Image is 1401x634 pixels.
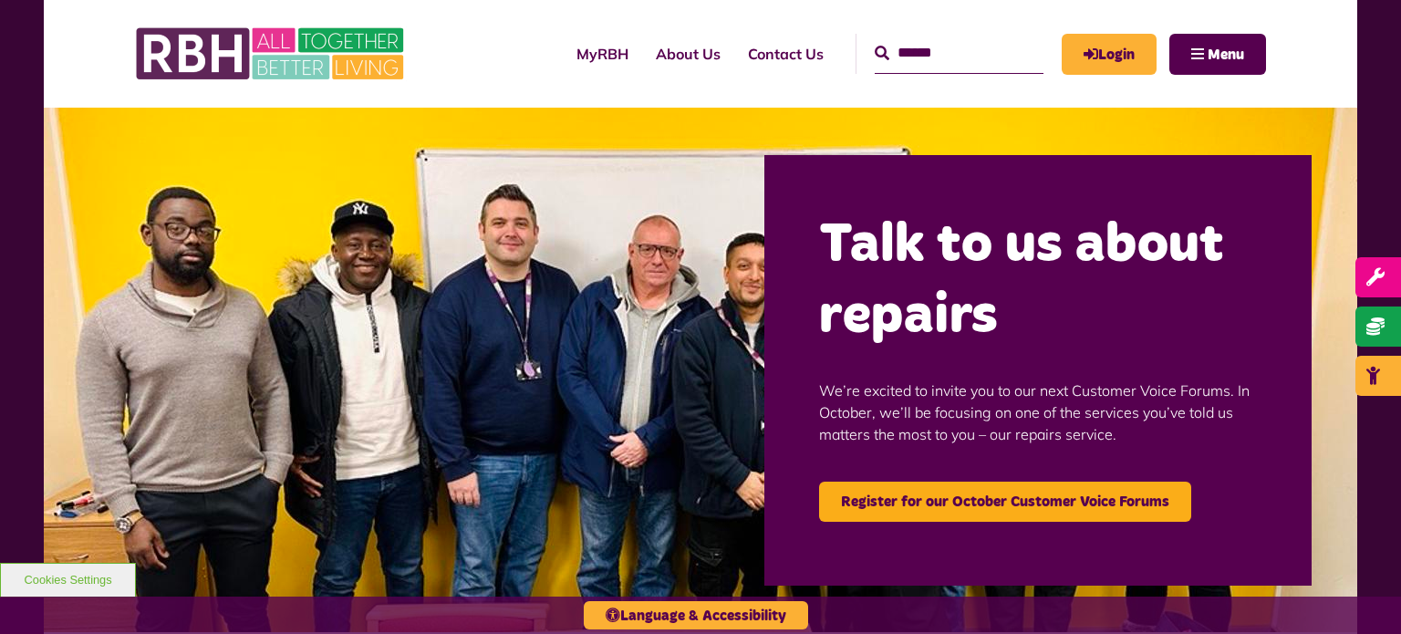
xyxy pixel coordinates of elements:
[819,482,1191,522] a: Register for our October Customer Voice Forums
[1319,552,1401,634] iframe: Netcall Web Assistant for live chat
[584,601,808,629] button: Language & Accessibility
[734,29,837,78] a: Contact Us
[563,29,642,78] a: MyRBH
[819,210,1257,352] h2: Talk to us about repairs
[44,108,1357,632] img: Group photo of customers and colleagues at the Lighthouse Project
[1208,47,1244,62] span: Menu
[1169,34,1266,75] button: Navigation
[642,29,734,78] a: About Us
[819,352,1257,473] p: We’re excited to invite you to our next Customer Voice Forums. In October, we’ll be focusing on o...
[1062,34,1157,75] a: MyRBH
[135,18,409,89] img: RBH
